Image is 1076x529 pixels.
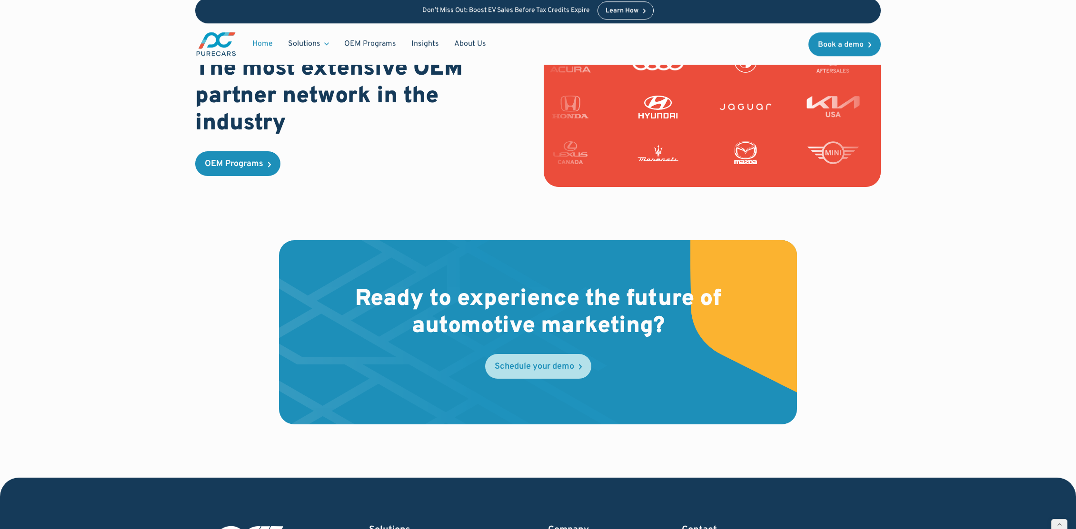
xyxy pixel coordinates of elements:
img: purecars logo [195,31,237,57]
a: Learn How [598,1,654,20]
a: main [195,31,237,57]
a: Schedule your demo [485,354,591,379]
img: Mazda [748,141,802,164]
img: Lexus Canada [573,141,627,164]
h2: The most extensive OEM partner network in the industry [195,56,532,138]
a: OEM Programs [195,151,280,176]
img: KIA [800,96,853,118]
h2: Ready to experience the future of automotive marketing? [340,286,736,341]
a: OEM Programs [337,35,404,53]
a: About Us [447,35,494,53]
a: Book a demo [808,32,881,56]
div: Solutions [280,35,337,53]
div: Learn How [606,8,638,14]
a: Insights [404,35,447,53]
img: Hyundai [625,96,678,118]
div: Book a demo [818,41,864,49]
img: Maserati [661,141,714,164]
div: OEM Programs [205,160,263,168]
div: Solutions [288,39,320,49]
p: Don’t Miss Out: Boost EV Sales Before Tax Credits Expire [422,7,590,15]
a: Home [245,35,280,53]
div: Schedule your demo [495,362,574,371]
img: Jaguar [712,96,766,118]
